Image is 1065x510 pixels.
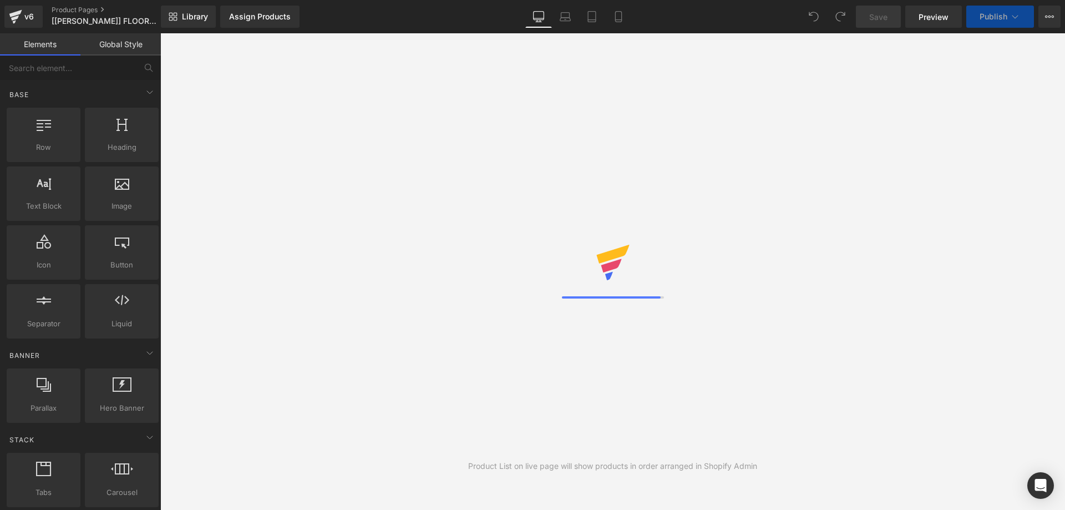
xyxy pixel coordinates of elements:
span: Icon [10,259,77,271]
a: Global Style [80,33,161,55]
span: Button [88,259,155,271]
span: Text Block [10,200,77,212]
span: Save [869,11,887,23]
span: Separator [10,318,77,330]
button: Undo [803,6,825,28]
span: Tabs [10,487,77,498]
a: Mobile [605,6,632,28]
span: [[PERSON_NAME]] FLOOR ONE S5 Extreme [52,17,158,26]
div: Product List on live page will show products in order arranged in Shopify Admin [468,460,757,472]
span: Image [88,200,155,212]
div: v6 [22,9,36,24]
a: Desktop [525,6,552,28]
span: Row [10,142,77,153]
span: Library [182,12,208,22]
span: Base [8,89,30,100]
span: Carousel [88,487,155,498]
a: New Library [161,6,216,28]
span: Publish [980,12,1007,21]
span: Parallax [10,402,77,414]
a: Preview [905,6,962,28]
div: Open Intercom Messenger [1027,472,1054,499]
a: v6 [4,6,43,28]
span: Liquid [88,318,155,330]
span: Preview [919,11,949,23]
span: Hero Banner [88,402,155,414]
a: Laptop [552,6,579,28]
a: Tablet [579,6,605,28]
span: Heading [88,142,155,153]
button: More [1038,6,1061,28]
a: Product Pages [52,6,179,14]
button: Publish [966,6,1034,28]
div: Assign Products [229,12,291,21]
span: Banner [8,350,41,361]
button: Redo [829,6,851,28]
span: Stack [8,435,35,445]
